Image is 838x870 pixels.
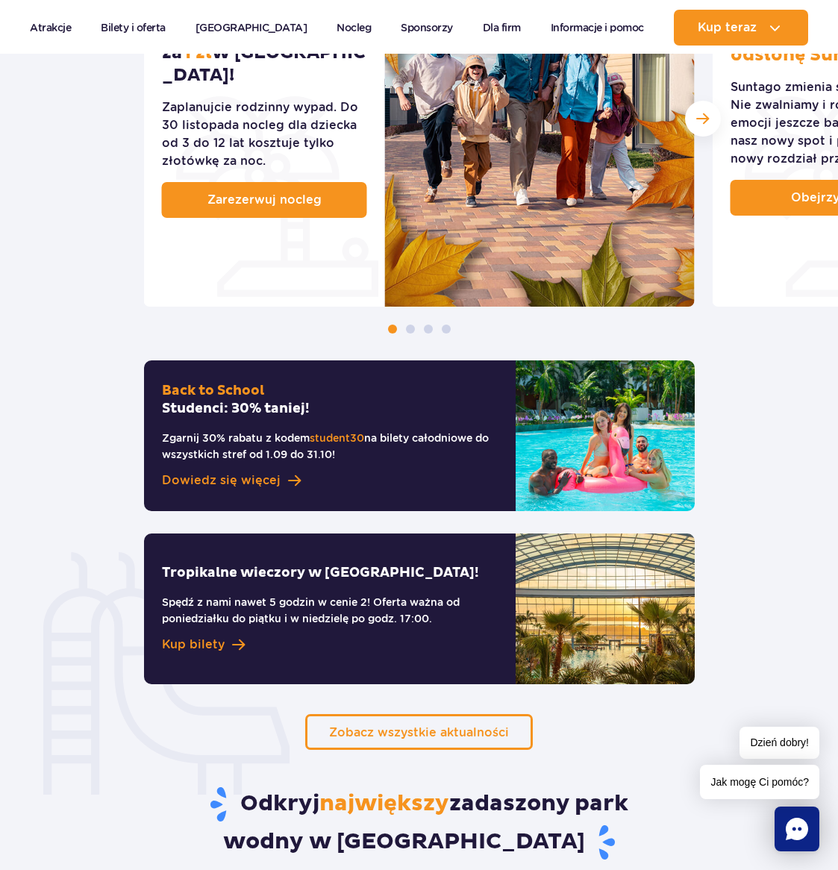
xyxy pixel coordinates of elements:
[162,594,498,627] p: Spędź z nami nawet 5 godzin w cenie 2! Oferta ważna od poniedziałku do piątku i w niedzielę po go...
[685,101,721,137] div: Następny slajd
[162,382,264,399] span: Back to School
[122,786,717,862] h2: Odkryj zadaszony park wodny w [GEOGRAPHIC_DATA]
[319,789,449,817] span: największy
[337,10,371,46] a: Nocleg
[207,191,322,209] span: Zarezerwuj nocleg
[329,725,509,739] span: Zobacz wszystkie aktualności
[162,472,498,489] a: Dowiedz się więcej
[551,10,644,46] a: Informacje i pomoc
[162,636,225,654] span: Kup bilety
[700,765,819,799] span: Jak mogę Ci pomóc?
[674,10,808,46] button: Kup teraz
[162,98,367,170] div: Zaplanujcie rodzinny wypad. Do 30 listopada nocleg dla dziecka od 3 do 12 lat kosztuje tylko złot...
[162,472,281,489] span: Dowiedz się więcej
[162,430,498,463] p: Zgarnij 30% rabatu z kodem na bilety całodniowe do wszystkich stref od 1.09 do 31.10!
[162,564,498,582] h2: Tropikalne wieczory w [GEOGRAPHIC_DATA]!
[162,182,367,218] a: Zarezerwuj nocleg
[516,360,695,511] img: Back to SchoolStudenci: 30% taniej!
[43,552,290,795] img: zjeżdżalnia
[483,10,521,46] a: Dla firm
[30,10,71,46] a: Atrakcje
[162,382,498,418] h2: Studenci: 30% taniej!
[310,432,364,444] span: student30
[196,10,307,46] a: [GEOGRAPHIC_DATA]
[739,727,819,759] span: Dzień dobry!
[305,714,533,750] a: Zobacz wszystkie aktualności
[162,636,498,654] a: Kup bilety
[401,10,453,46] a: Sponsorzy
[101,10,166,46] a: Bilety i oferta
[775,807,819,851] div: Chat
[516,533,695,684] img: Tropikalne wieczory w&nbsp;Suntago!
[698,21,757,34] span: Kup teraz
